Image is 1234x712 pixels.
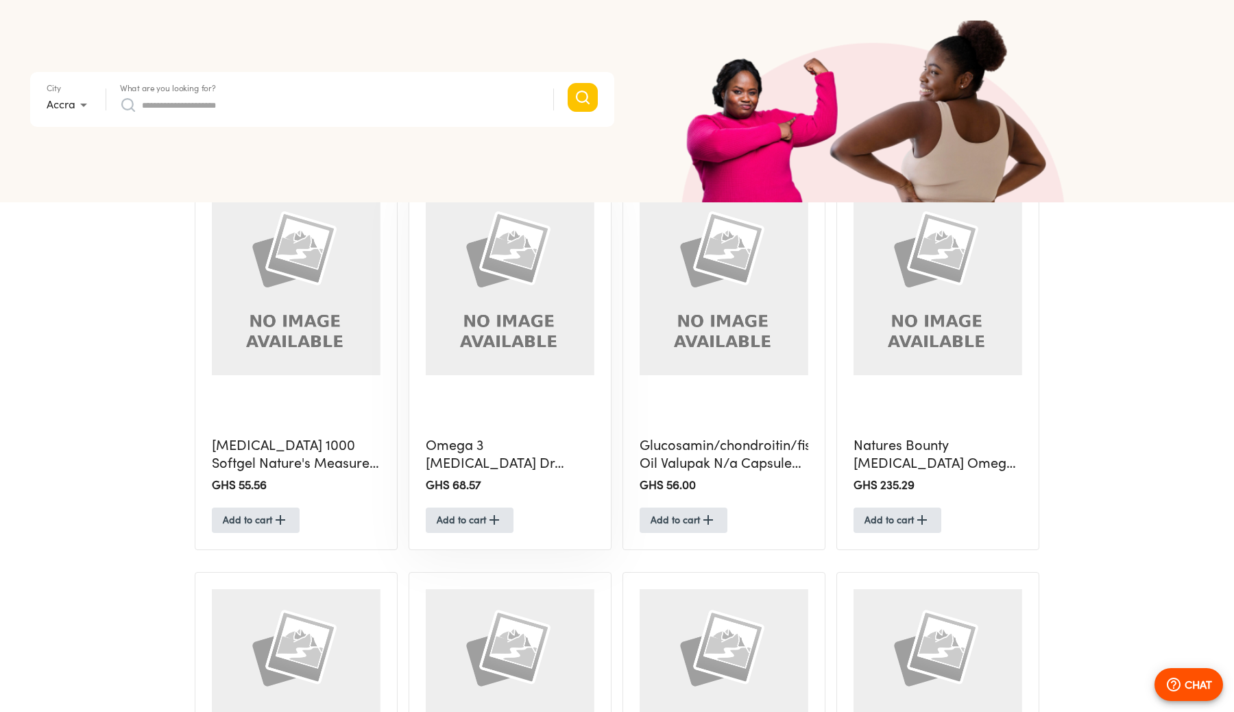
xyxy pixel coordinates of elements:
button: Add to cart [426,508,513,533]
button: CHAT [1154,668,1223,701]
p: CHAT [1185,676,1212,693]
img: Natures Bounty Fish Oil Omega 3 Fish Oil 1200mg Capsule X1 [854,190,1022,375]
img: Fish Oil 1000 Softgel Nature's Measure Multivitamin N/a Softgel X30 [212,190,380,375]
img: Glucosamin/chondroitin/fish Oil Valupak N/a Capsule X30 [640,190,808,375]
h2: GHS 56.00 [640,477,808,493]
h5: Natures Bounty [MEDICAL_DATA] Omega 3 [MEDICAL_DATA] 1200mg Capsule X1 [854,436,1022,473]
a: Natures Bounty Fish Oil Omega 3 Fish Oil 1200mg Capsule X1Natures Bounty [MEDICAL_DATA] Omega 3 [... [836,173,1039,550]
img: Omega 3 Fish Oil Dr Chris 1000mg Capsule X30 [426,190,594,375]
div: Accra [47,94,92,116]
span: Add to cart [864,512,930,529]
label: What are you looking for? [120,84,216,93]
h2: GHS 235.29 [854,477,1022,493]
h2: GHS 68.57 [426,477,594,493]
h5: Omega 3 [MEDICAL_DATA] Dr [PERSON_NAME] 1000mg Capsule X30 [426,436,594,473]
span: Add to cart [223,512,289,529]
h5: [MEDICAL_DATA] 1000 Softgel Nature's Measure Multivitamin N/a Softgel X30 [212,436,380,473]
a: Omega 3 Fish Oil Dr Chris 1000mg Capsule X30Omega 3 [MEDICAL_DATA] Dr [PERSON_NAME] 1000mg Capsul... [409,173,612,550]
h2: GHS 55.56 [212,477,380,493]
a: Glucosamin/chondroitin/fish Oil Valupak N/a Capsule X30Glucosamin/chondroitin/fish Oil Valupak N/... [622,173,825,550]
a: Fish Oil 1000 Softgel Nature's Measure Multivitamin N/a Softgel X30[MEDICAL_DATA] 1000 Softgel Na... [195,173,398,550]
button: Add to cart [640,508,727,533]
span: Add to cart [651,512,716,529]
button: Add to cart [212,508,300,533]
button: Search [568,83,598,112]
span: Add to cart [437,512,503,529]
button: Add to cart [854,508,941,533]
label: City [47,84,61,93]
h5: Glucosamin/chondroitin/fish Oil Valupak N/a Capsule X30 [640,436,808,473]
